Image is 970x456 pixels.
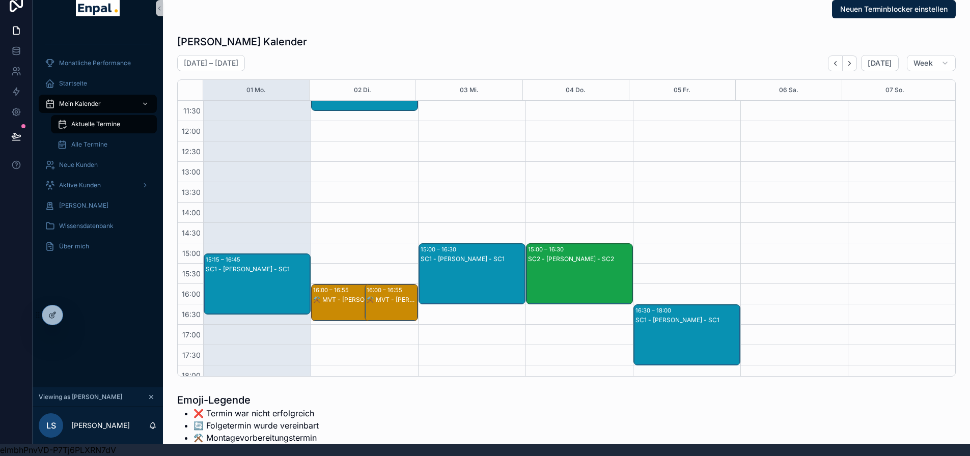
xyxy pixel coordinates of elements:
[180,249,203,258] span: 15:00
[51,115,157,133] a: Aktuelle Termine
[71,120,120,128] span: Aktuelle Termine
[46,419,56,432] span: LS
[840,4,948,14] span: Neuen Terminblocker einstellen
[59,202,108,210] span: [PERSON_NAME]
[179,229,203,237] span: 14:30
[59,161,98,169] span: Neue Kunden
[634,305,740,365] div: 16:30 – 18:00SC1 - [PERSON_NAME] - SC1
[313,285,351,295] div: 16:00 – 16:55
[365,284,418,321] div: 16:00 – 16:55⚒️ MVT - [PERSON_NAME] - MVT
[313,296,401,304] div: ⚒️ MVT - [PERSON_NAME] - MVT
[246,80,266,100] button: 01 Mo.
[528,244,566,254] div: 15:00 – 16:30
[180,269,203,278] span: 15:30
[421,244,459,254] div: 15:00 – 16:30
[367,285,405,295] div: 16:00 – 16:55
[193,419,319,432] li: 🔄️ Folgetermin wurde vereinbart
[59,222,114,230] span: Wissensdatenbank
[206,265,310,273] div: SC1 - [PERSON_NAME] - SC1
[419,244,525,304] div: 15:00 – 16:30SC1 - [PERSON_NAME] - SC1
[179,310,203,319] span: 16:30
[33,28,163,269] div: scrollable content
[526,244,632,304] div: 15:00 – 16:30SC2 - [PERSON_NAME] - SC2
[181,106,203,115] span: 11:30
[59,59,131,67] span: Monatliche Performance
[51,135,157,154] a: Alle Termine
[179,208,203,217] span: 14:00
[179,127,203,135] span: 12:00
[39,196,157,215] a: [PERSON_NAME]
[179,188,203,196] span: 13:30
[460,80,479,100] button: 03 Mi.
[39,54,157,72] a: Monatliche Performance
[354,80,371,100] button: 02 Di.
[59,79,87,88] span: Startseite
[179,290,203,298] span: 16:00
[635,316,739,324] div: SC1 - [PERSON_NAME] - SC1
[367,296,417,304] div: ⚒️ MVT - [PERSON_NAME] - MVT
[180,351,203,359] span: 17:30
[206,254,243,265] div: 15:15 – 16:45
[779,80,798,100] button: 06 Sa.
[39,237,157,255] a: Über mich
[828,55,843,71] button: Back
[913,59,933,68] span: Week
[179,371,203,380] span: 18:00
[71,420,130,431] p: [PERSON_NAME]
[71,140,107,149] span: Alle Termine
[843,55,857,71] button: Next
[193,432,319,444] li: ⚒️ Montagevorbereitungstermin
[861,55,898,71] button: [DATE]
[39,95,157,113] a: Mein Kalender
[180,330,203,339] span: 17:00
[39,217,157,235] a: Wissensdatenbank
[59,181,101,189] span: Aktive Kunden
[39,74,157,93] a: Startseite
[177,35,307,49] h1: [PERSON_NAME] Kalender
[868,59,892,68] span: [DATE]
[312,284,402,321] div: 16:00 – 16:55⚒️ MVT - [PERSON_NAME] - MVT
[59,100,101,108] span: Mein Kalender
[204,254,310,314] div: 15:15 – 16:45SC1 - [PERSON_NAME] - SC1
[566,80,586,100] button: 04 Do.
[39,176,157,194] a: Aktive Kunden
[59,242,89,250] span: Über mich
[179,147,203,156] span: 12:30
[528,255,632,263] div: SC2 - [PERSON_NAME] - SC2
[179,167,203,176] span: 13:00
[184,58,238,68] h2: [DATE] – [DATE]
[39,156,157,174] a: Neue Kunden
[885,80,904,100] button: 07 So.
[177,393,319,407] h1: Emoji-Legende
[907,55,956,71] button: Week
[193,407,319,419] li: ❌ Termin war nicht erfolgreich
[635,305,674,316] div: 16:30 – 18:00
[674,80,690,100] button: 05 Fr.
[39,393,122,401] span: Viewing as [PERSON_NAME]
[421,255,524,263] div: SC1 - [PERSON_NAME] - SC1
